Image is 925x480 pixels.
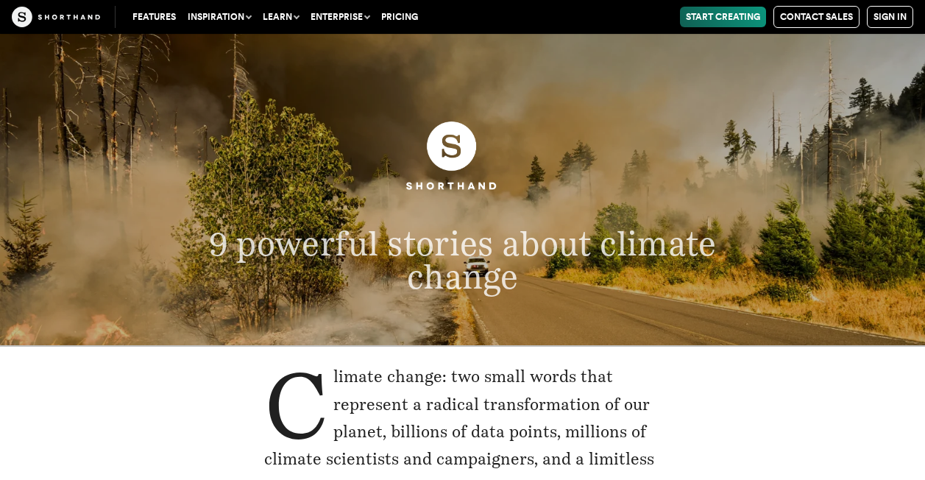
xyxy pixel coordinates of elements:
button: Inspiration [182,7,257,27]
span: 9 powerful stories about climate change [209,223,716,296]
a: Features [127,7,182,27]
img: The Craft [12,7,100,27]
button: Learn [257,7,305,27]
button: Enterprise [305,7,375,27]
a: Sign in [867,6,913,28]
a: Pricing [375,7,424,27]
a: Start Creating [680,7,766,27]
a: Contact Sales [773,6,860,28]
